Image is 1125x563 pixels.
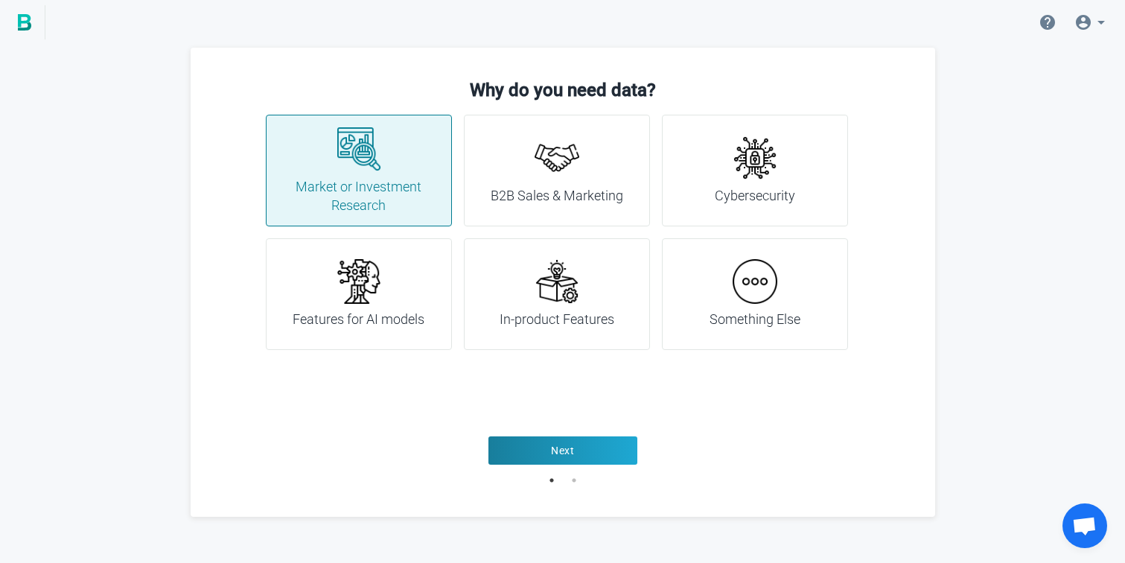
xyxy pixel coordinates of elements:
[544,473,559,488] button: 1
[284,177,433,215] h4: Market or Investment Research
[488,436,637,465] button: Next
[18,14,31,31] img: BigPicture.io
[220,77,905,103] h3: Why do you need data?
[733,259,777,304] img: more.png
[293,310,424,329] h4: Features for AI models
[715,186,795,206] h4: Cybersecurity
[337,259,381,304] img: ai.png
[535,259,579,304] img: new-product.png
[500,310,614,329] h4: In-product Features
[535,136,579,180] img: handshake.png
[491,186,623,206] h4: B2B Sales & Marketing
[337,127,381,171] img: research.png
[1062,503,1107,548] a: Open chat
[551,443,574,458] span: Next
[710,310,800,329] h4: Something Else
[567,473,581,488] button: 2
[733,136,777,180] img: cyber-security.png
